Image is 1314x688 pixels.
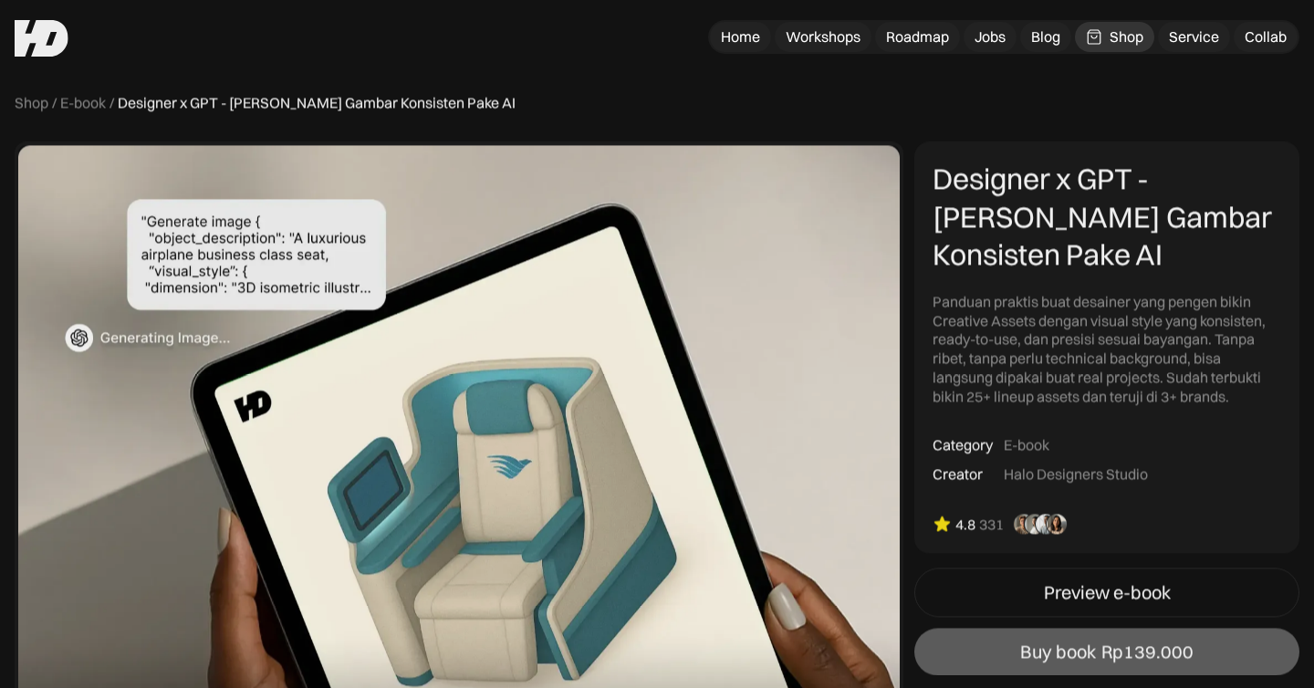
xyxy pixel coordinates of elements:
[914,628,1299,675] a: Buy bookRp139.000
[933,465,983,485] div: Creator
[955,515,975,534] div: 4.8
[786,27,860,47] div: Workshops
[1004,435,1049,454] div: E-book
[1043,581,1170,603] div: Preview e-book
[1110,27,1143,47] div: Shop
[933,435,993,454] div: Category
[1101,641,1194,662] div: Rp139.000
[979,515,1004,534] div: 331
[710,22,771,52] a: Home
[118,93,516,112] div: Designer x GPT - [PERSON_NAME] Gambar Konsisten Pake AI
[1004,465,1148,485] div: Halo Designers Studio
[1245,27,1287,47] div: Collab
[15,93,48,112] a: Shop
[1020,641,1096,662] div: Buy book
[1031,27,1060,47] div: Blog
[886,27,949,47] div: Roadmap
[775,22,871,52] a: Workshops
[60,93,106,112] a: E-book
[975,27,1006,47] div: Jobs
[964,22,1017,52] a: Jobs
[875,22,960,52] a: Roadmap
[1020,22,1071,52] a: Blog
[1075,22,1154,52] a: Shop
[1234,22,1298,52] a: Collab
[933,160,1281,274] div: Designer x GPT - [PERSON_NAME] Gambar Konsisten Pake AI
[109,93,114,112] div: /
[1169,27,1219,47] div: Service
[933,292,1281,406] div: Panduan praktis buat desainer yang pengen bikin Creative Assets dengan visual style yang konsiste...
[914,568,1299,617] a: Preview e-book
[1158,22,1230,52] a: Service
[52,93,57,112] div: /
[721,27,760,47] div: Home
